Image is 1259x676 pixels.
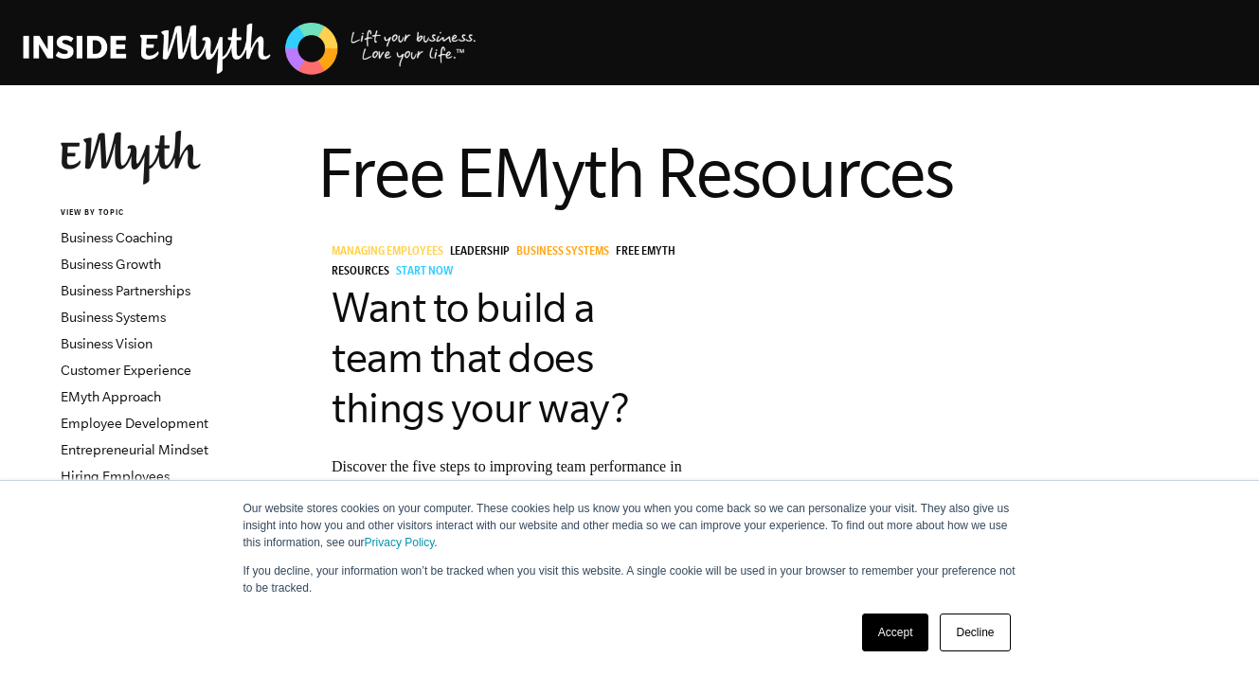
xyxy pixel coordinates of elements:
a: Business Systems [516,246,616,259]
a: Accept [862,614,929,651]
a: Hiring Employees [61,469,170,484]
a: Business Growth [61,257,161,272]
a: Leadership [450,246,516,259]
a: Want to build a team that does things your way? [332,284,628,431]
span: Business Systems [516,246,609,259]
a: EMyth Approach [61,389,161,404]
a: Employee Development [61,416,208,431]
a: Entrepreneurial Mindset [61,442,208,457]
img: EMyth Business Coaching [23,20,477,78]
h6: VIEW BY TOPIC [61,207,289,220]
a: Customer Experience [61,363,191,378]
h1: Free EMyth Resources [317,131,1245,214]
a: Business Partnerships [61,283,190,298]
a: Managing Employees [332,246,450,259]
span: Start Now [396,266,453,279]
a: Decline [940,614,1010,651]
a: Business Coaching [61,230,173,245]
a: Privacy Policy [365,536,435,549]
a: Business Systems [61,310,166,325]
a: Business Vision [61,336,153,351]
p: Discover the five steps to improving team performance in this free guide. [332,455,690,501]
a: Start Now [396,266,459,279]
img: EMyth [61,131,201,185]
span: Leadership [450,246,510,259]
p: If you decline, your information won’t be tracked when you visit this website. A single cookie wi... [243,562,1016,596]
span: Managing Employees [332,246,443,259]
p: Our website stores cookies on your computer. These cookies help us know you when you come back so... [243,500,1016,551]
